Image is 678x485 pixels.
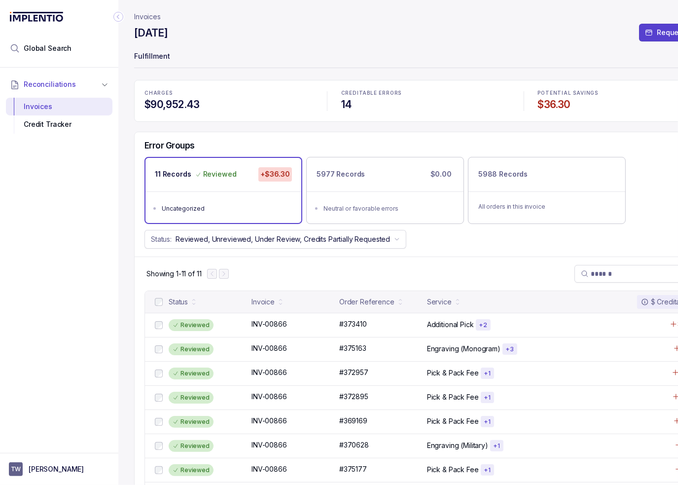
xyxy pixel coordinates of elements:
[112,11,124,23] div: Collapse Icon
[341,90,510,96] p: CREDITABLE ERRORS
[6,74,112,95] button: Reconciliations
[155,442,163,450] input: checkbox-checkbox
[144,140,195,151] h5: Error Groups
[14,98,105,115] div: Invoices
[151,234,172,244] p: Status:
[339,368,368,377] p: #372957
[14,115,105,133] div: Credit Tracker
[339,319,367,329] p: #373410
[155,345,163,353] input: checkbox-checkbox
[9,462,23,476] span: User initials
[134,26,168,40] h4: [DATE]
[155,418,163,426] input: checkbox-checkbox
[427,344,500,354] p: Engraving (Monogram)
[339,297,394,307] div: Order Reference
[162,204,291,214] div: Uncategorized
[29,464,84,474] p: [PERSON_NAME]
[505,345,514,353] p: + 3
[155,370,163,377] input: checkbox-checkbox
[484,466,491,474] p: + 1
[479,321,488,329] p: + 2
[339,464,367,474] p: #375177
[427,465,479,475] p: Pick & Pack Fee
[144,230,406,249] button: Status:Reviewed, Unreviewed, Under Review, Credits Partially Requested
[427,441,488,450] p: Engraving (Military)
[169,297,188,307] div: Status
[478,202,615,212] p: All orders in this invoice
[146,269,201,279] div: Remaining page entries
[427,392,479,402] p: Pick & Pack Fee
[251,297,275,307] div: Invoice
[155,394,163,402] input: checkbox-checkbox
[169,440,214,452] div: Reviewed
[169,416,214,428] div: Reviewed
[169,368,214,379] div: Reviewed
[155,169,191,179] p: 11 Records
[24,79,76,89] span: Reconciliations
[155,321,163,329] input: checkbox-checkbox
[155,466,163,474] input: checkbox-checkbox
[339,343,366,353] p: #375163
[251,464,287,474] p: INV-00866
[427,297,452,307] div: Service
[251,319,287,329] p: INV-00866
[176,234,390,244] p: Reviewed, Unreviewed, Under Review, Credits Partially Requested
[478,169,528,179] p: 5988 Records
[169,464,214,476] div: Reviewed
[323,204,453,214] div: Neutral or favorable errors
[24,43,71,53] span: Global Search
[339,440,369,450] p: #370628
[134,12,161,22] a: Invoices
[6,96,112,136] div: Reconciliations
[484,418,491,426] p: + 1
[134,12,161,22] nav: breadcrumb
[427,320,474,330] p: Additional Pick
[251,416,287,426] p: INV-00866
[484,394,491,402] p: + 1
[493,442,500,450] p: + 1
[251,368,287,377] p: INV-00866
[484,370,491,377] p: + 1
[427,368,479,378] p: Pick & Pack Fee
[251,440,287,450] p: INV-00866
[203,169,237,179] p: Reviewed
[428,167,454,181] p: $0.00
[339,416,367,426] p: #369169
[258,167,292,181] p: +$36.30
[144,90,313,96] p: CHARGES
[144,98,313,112] h4: $90,952.43
[251,343,287,353] p: INV-00866
[427,416,479,426] p: Pick & Pack Fee
[169,392,214,404] div: Reviewed
[317,169,365,179] p: 5977 Records
[251,392,287,402] p: INV-00866
[155,298,163,306] input: checkbox-checkbox
[146,269,201,279] p: Showing 1-11 of 11
[341,98,510,112] h4: 14
[169,343,214,355] div: Reviewed
[339,392,368,402] p: #372895
[169,319,214,331] div: Reviewed
[9,462,109,476] button: User initials[PERSON_NAME]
